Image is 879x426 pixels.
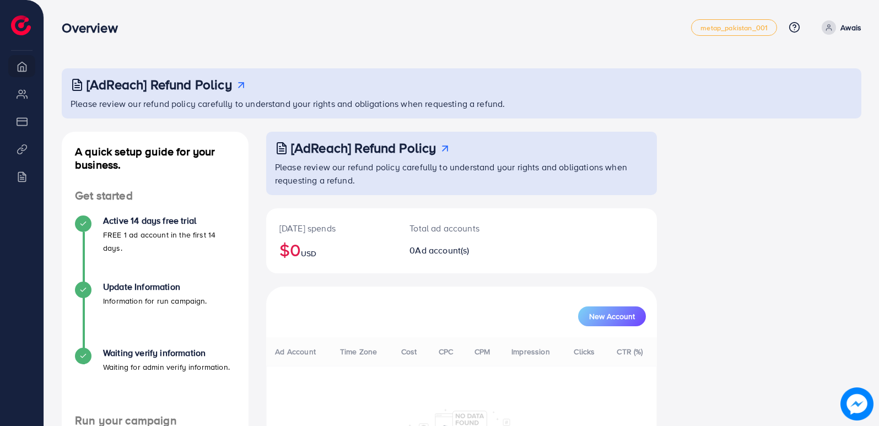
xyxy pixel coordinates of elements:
button: New Account [578,306,646,326]
a: metap_pakistan_001 [691,19,777,36]
p: Awais [840,21,861,34]
h4: Update Information [103,282,207,292]
h3: [AdReach] Refund Policy [291,140,436,156]
span: New Account [589,312,635,320]
li: Update Information [62,282,249,348]
li: Waiting verify information [62,348,249,414]
h2: $0 [279,239,384,260]
h3: [AdReach] Refund Policy [87,77,232,93]
li: Active 14 days free trial [62,215,249,282]
h2: 0 [409,245,481,256]
a: Awais [817,20,861,35]
img: image [840,387,873,420]
h4: A quick setup guide for your business. [62,145,249,171]
p: Please review our refund policy carefully to understand your rights and obligations when requesti... [71,97,855,110]
span: Ad account(s) [415,244,469,256]
h4: Waiting verify information [103,348,230,358]
p: Waiting for admin verify information. [103,360,230,374]
h4: Active 14 days free trial [103,215,235,226]
p: [DATE] spends [279,222,384,235]
p: FREE 1 ad account in the first 14 days. [103,228,235,255]
h3: Overview [62,20,126,36]
img: logo [11,15,31,35]
span: metap_pakistan_001 [700,24,768,31]
span: USD [301,248,316,259]
p: Total ad accounts [409,222,481,235]
h4: Get started [62,189,249,203]
p: Please review our refund policy carefully to understand your rights and obligations when requesti... [275,160,651,187]
p: Information for run campaign. [103,294,207,308]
